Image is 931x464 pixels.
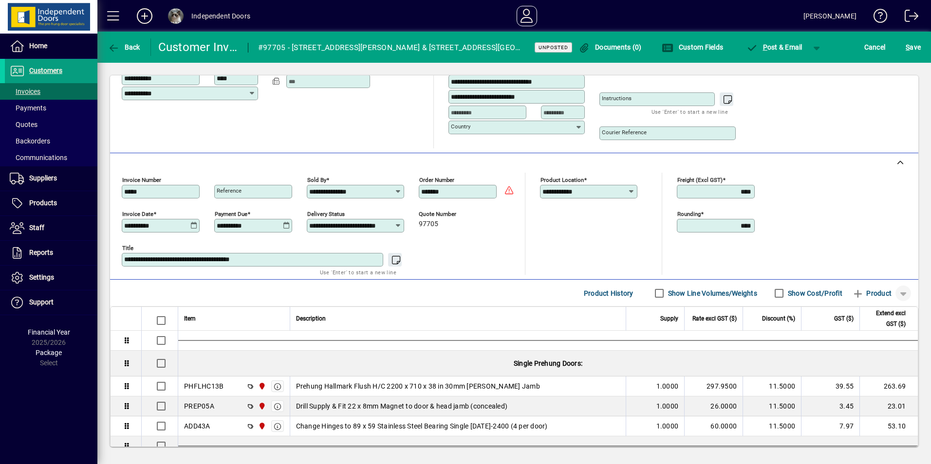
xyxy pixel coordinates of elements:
[906,39,921,55] span: ave
[29,273,54,281] span: Settings
[296,401,508,411] span: Drill Supply & Fit 22 x 8mm Magnet to door & head jamb (concealed)
[29,249,53,256] span: Reports
[743,376,801,396] td: 11.5000
[5,133,97,149] a: Backorders
[307,177,326,183] mat-label: Sold by
[656,401,679,411] span: 1.0000
[29,224,44,232] span: Staff
[666,288,757,298] label: Show Line Volumes/Weights
[5,149,97,166] a: Communications
[105,38,143,56] button: Back
[578,43,642,51] span: Documents (0)
[256,421,267,431] span: Christchurch
[690,421,737,431] div: 60.0000
[652,106,728,117] mat-hint: Use 'Enter' to start a new line
[834,313,854,324] span: GST ($)
[419,211,477,217] span: Quote number
[5,83,97,100] a: Invoices
[320,267,396,278] mat-hint: Use 'Enter' to start a new line
[5,166,97,191] a: Suppliers
[108,43,140,51] span: Back
[122,211,153,217] mat-label: Invoice date
[659,38,726,56] button: Custom Fields
[864,39,886,55] span: Cancel
[184,421,210,431] div: ADD43A
[906,43,910,51] span: S
[852,286,892,301] span: Product
[866,2,888,34] a: Knowledge Base
[122,245,133,251] mat-label: Title
[307,211,345,217] mat-label: Delivery status
[660,313,678,324] span: Supply
[539,44,568,51] span: Unposted
[897,2,919,34] a: Logout
[762,313,795,324] span: Discount (%)
[10,154,67,161] span: Communications
[158,39,238,55] div: Customer Invoice
[29,174,57,182] span: Suppliers
[602,129,647,136] mat-label: Courier Reference
[451,123,470,130] mat-label: Country
[215,211,247,217] mat-label: Payment due
[256,401,267,411] span: Christchurch
[184,313,196,324] span: Item
[803,8,857,24] div: [PERSON_NAME]
[10,88,40,95] span: Invoices
[580,285,637,302] button: Product History
[677,211,701,217] mat-label: Rounding
[903,38,923,56] button: Save
[178,351,918,376] div: Single Prehung Doors:
[5,191,97,215] a: Products
[862,38,888,56] button: Cancel
[129,7,160,25] button: Add
[741,38,807,56] button: Post & Email
[419,220,438,228] span: 97705
[5,34,97,58] a: Home
[419,177,454,183] mat-label: Order number
[29,298,54,306] span: Support
[29,42,47,50] span: Home
[5,266,97,290] a: Settings
[786,288,842,298] label: Show Cost/Profit
[256,381,267,392] span: Christchurch
[540,177,584,183] mat-label: Product location
[191,8,250,24] div: Independent Doors
[743,416,801,436] td: 11.5000
[743,396,801,416] td: 11.5000
[866,308,906,329] span: Extend excl GST ($)
[584,286,633,301] span: Product History
[656,381,679,391] span: 1.0000
[677,177,723,183] mat-label: Freight (excl GST)
[746,43,802,51] span: ost & Email
[258,40,522,55] div: #97705 - [STREET_ADDRESS][PERSON_NAME] & [STREET_ADDRESS][GEOGRAPHIC_DATA]
[801,396,859,416] td: 3.45
[859,416,918,436] td: 53.10
[656,421,679,431] span: 1.0000
[97,38,151,56] app-page-header-button: Back
[5,290,97,315] a: Support
[184,381,223,391] div: PHFLHC13B
[296,381,540,391] span: Prehung Hallmark Flush H/C 2200 x 710 x 38 in 30mm [PERSON_NAME] Jamb
[5,100,97,116] a: Payments
[847,285,896,302] button: Product
[859,376,918,396] td: 263.69
[859,396,918,416] td: 23.01
[662,43,723,51] span: Custom Fields
[160,7,191,25] button: Profile
[296,421,548,431] span: Change Hinges to 89 x 59 Stainless Steel Bearing Single [DATE]-2400 (4 per door)
[184,401,214,411] div: PREP05A
[10,121,37,128] span: Quotes
[217,187,242,194] mat-label: Reference
[5,216,97,240] a: Staff
[801,376,859,396] td: 39.55
[28,328,70,336] span: Financial Year
[296,313,326,324] span: Description
[29,67,62,74] span: Customers
[10,104,46,112] span: Payments
[690,381,737,391] div: 297.9500
[122,177,161,183] mat-label: Invoice number
[5,116,97,133] a: Quotes
[763,43,767,51] span: P
[692,313,737,324] span: Rate excl GST ($)
[36,349,62,357] span: Package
